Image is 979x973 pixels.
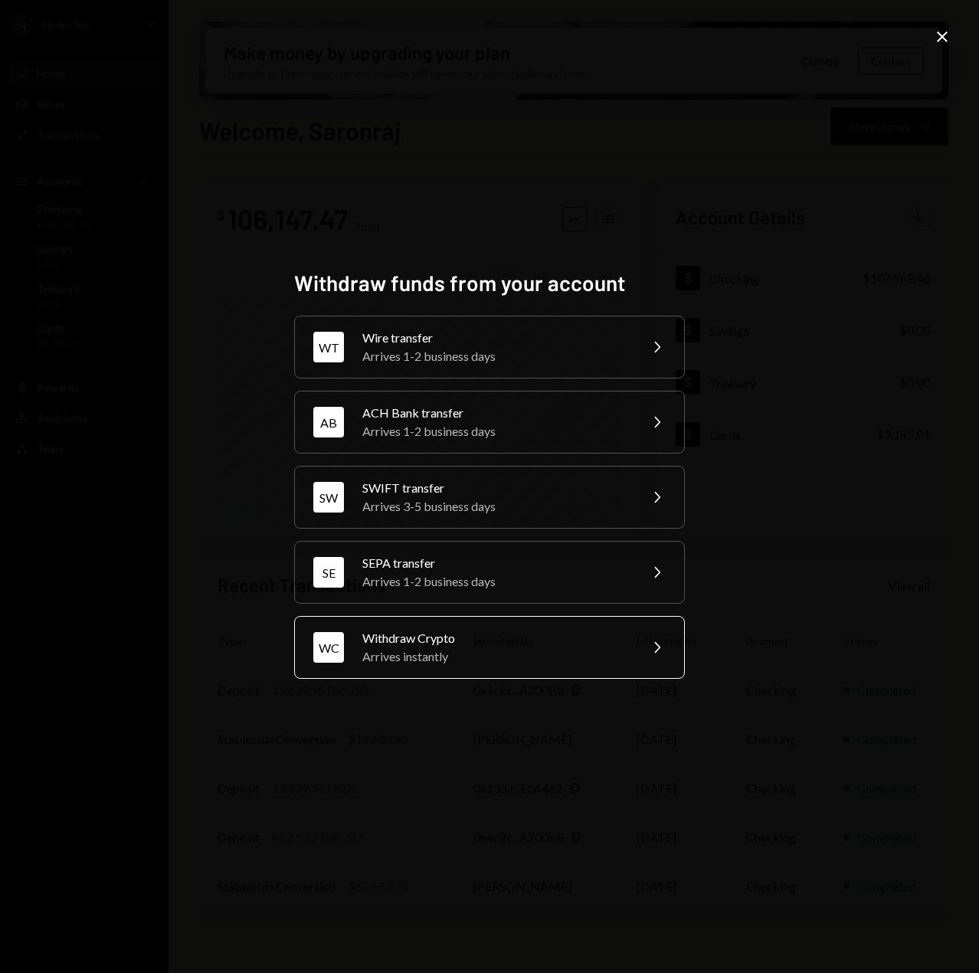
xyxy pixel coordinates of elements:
div: ACH Bank transfer [362,404,629,422]
button: SWSWIFT transferArrives 3-5 business days [294,466,685,529]
div: SW [313,482,344,513]
div: Arrives 3-5 business days [362,497,629,516]
div: SWIFT transfer [362,479,629,497]
div: Arrives 1-2 business days [362,422,629,441]
button: WCWithdraw CryptoArrives instantly [294,616,685,679]
div: Arrives 1-2 business days [362,347,629,365]
div: Withdraw Crypto [362,629,629,647]
div: SE [313,557,344,588]
div: Arrives 1-2 business days [362,572,629,591]
div: Wire transfer [362,329,629,347]
div: Arrives instantly [362,647,629,666]
div: SEPA transfer [362,554,629,572]
button: SESEPA transferArrives 1-2 business days [294,541,685,604]
button: ABACH Bank transferArrives 1-2 business days [294,391,685,454]
div: AB [313,407,344,437]
h2: Withdraw funds from your account [294,268,685,298]
div: WC [313,632,344,663]
button: WTWire transferArrives 1-2 business days [294,316,685,378]
div: WT [313,332,344,362]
